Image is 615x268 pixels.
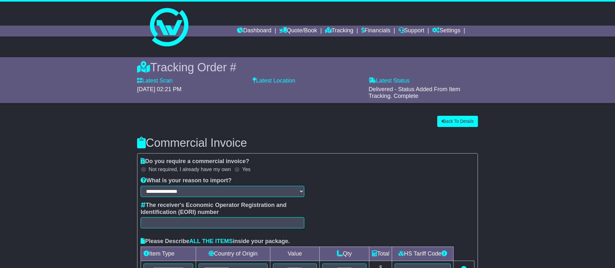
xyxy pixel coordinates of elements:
[137,77,173,84] label: Latest Scan
[369,86,460,99] span: Delivered - Status Added From Item Tracking. Complete
[137,60,478,74] div: Tracking Order #
[369,247,392,261] td: Total
[369,77,410,84] label: Latest Status
[137,86,182,92] span: [DATE] 02:21 PM
[398,26,424,36] a: Support
[141,177,232,184] label: What is your reason to import?
[437,116,478,127] button: Back To Details
[279,26,317,36] a: Quote/Book
[392,247,454,261] td: HS Tariff Code
[141,158,249,165] label: Do you require a commercial invoice?
[270,247,320,261] td: Value
[320,247,369,261] td: Qty
[141,238,290,245] label: Please Describe inside your package.
[237,26,271,36] a: Dashboard
[361,26,390,36] a: Financials
[242,166,250,172] label: Yes
[141,202,304,216] label: The receiver's Economic Operator Registration and Identification (EORI) number
[325,26,353,36] a: Tracking
[149,166,231,172] label: Not required, I already have my own
[141,247,196,261] td: Item Type
[432,26,460,36] a: Settings
[137,137,478,149] h3: Commercial Invoice
[253,77,295,84] label: Latest Location
[189,238,233,244] span: ALL THE ITEMS
[196,247,270,261] td: Country of Origin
